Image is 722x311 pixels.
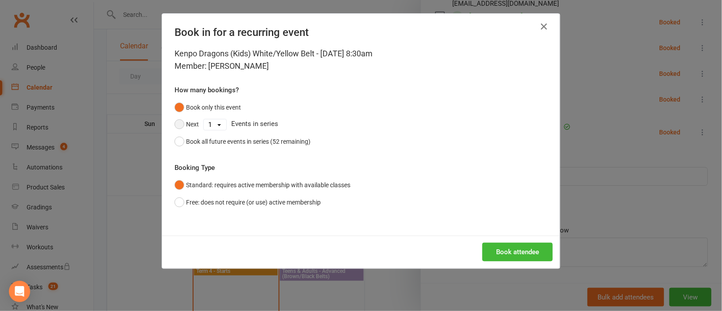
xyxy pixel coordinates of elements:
[175,162,215,173] label: Booking Type
[175,47,547,72] div: Kenpo Dragons (Kids) White/Yellow Belt - [DATE] 8:30am Member: [PERSON_NAME]
[175,99,241,116] button: Book only this event
[175,177,350,193] button: Standard: requires active membership with available classes
[175,26,547,39] h4: Book in for a recurring event
[175,133,311,150] button: Book all future events in series (52 remaining)
[175,194,321,211] button: Free: does not require (or use) active membership
[537,20,551,34] button: Close
[175,116,547,133] div: Events in series
[186,137,311,146] div: Book all future events in series (52 remaining)
[175,116,199,133] button: Next
[9,281,30,302] div: Open Intercom Messenger
[482,243,553,261] button: Book attendee
[175,85,239,95] label: How many bookings?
